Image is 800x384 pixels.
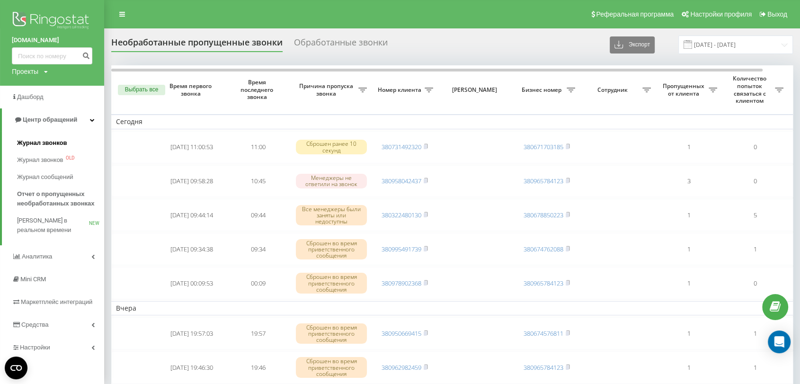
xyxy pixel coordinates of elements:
[17,212,104,239] a: [PERSON_NAME] в реальном времениNEW
[225,267,291,299] td: 00:09
[722,317,788,349] td: 1
[610,36,655,54] button: Экспорт
[518,86,567,94] span: Бизнес номер
[585,86,642,94] span: Сотрудник
[656,233,722,265] td: 1
[225,233,291,265] td: 09:34
[524,329,563,338] a: 380674576811
[524,245,563,253] a: 380674762088
[20,276,46,283] span: Mini CRM
[656,267,722,299] td: 1
[376,86,425,94] span: Номер клиента
[768,330,791,353] div: Open Intercom Messenger
[225,131,291,163] td: 11:00
[159,317,225,349] td: [DATE] 19:57:03
[232,79,284,101] span: Время последнего звонка
[296,205,367,226] div: Все менеджеры были заняты или недоступны
[159,199,225,231] td: [DATE] 09:44:14
[159,267,225,299] td: [DATE] 00:09:53
[17,189,99,208] span: Отчет о пропущенных необработанных звонках
[225,165,291,197] td: 10:45
[656,199,722,231] td: 1
[118,85,165,95] button: Выбрать все
[656,317,722,349] td: 1
[656,351,722,384] td: 1
[722,131,788,163] td: 0
[524,177,563,185] a: 380965784123
[722,199,788,231] td: 5
[23,116,77,123] span: Центр обращений
[524,363,563,372] a: 380965784123
[524,211,563,219] a: 380678850223
[17,186,104,212] a: Отчет о пропущенных необработанных звонках
[159,233,225,265] td: [DATE] 09:34:38
[296,239,367,260] div: Сброшен во время приветственного сообщения
[17,138,67,148] span: Журнал звонков
[722,267,788,299] td: 0
[17,216,89,235] span: [PERSON_NAME] в реальном времени
[296,273,367,294] div: Сброшен во время приветственного сообщения
[656,165,722,197] td: 3
[5,357,27,379] button: Open CMP widget
[382,211,421,219] a: 380322480130
[296,357,367,378] div: Сброшен во время приветственного сообщения
[524,279,563,287] a: 380965784123
[159,351,225,384] td: [DATE] 19:46:30
[382,177,421,185] a: 380958042437
[12,47,92,64] input: Поиск по номеру
[17,172,73,182] span: Журнал сообщений
[294,37,388,52] div: Обработанные звонки
[17,93,44,100] span: Дашборд
[690,10,752,18] span: Настройки профиля
[21,298,92,305] span: Маркетплейс интеграций
[722,165,788,197] td: 0
[296,82,358,97] span: Причина пропуска звонка
[111,37,283,52] div: Необработанные пропущенные звонки
[22,253,52,260] span: Аналитика
[12,9,92,33] img: Ringostat logo
[225,317,291,349] td: 19:57
[21,321,49,328] span: Средства
[596,10,674,18] span: Реферальная программа
[767,10,787,18] span: Выход
[225,199,291,231] td: 09:44
[17,134,104,152] a: Журнал звонков
[159,131,225,163] td: [DATE] 11:00:53
[225,351,291,384] td: 19:46
[166,82,217,97] span: Время первого звонка
[722,351,788,384] td: 1
[382,363,421,372] a: 380962982459
[296,323,367,344] div: Сброшен во время приветственного сообщения
[159,165,225,197] td: [DATE] 09:58:28
[296,140,367,154] div: Сброшен ранее 10 секунд
[727,75,775,104] span: Количество попыток связаться с клиентом
[382,143,421,151] a: 380731492320
[17,169,104,186] a: Журнал сообщений
[12,67,38,76] div: Проекты
[722,233,788,265] td: 1
[12,36,92,45] a: [DOMAIN_NAME]
[524,143,563,151] a: 380671703185
[382,245,421,253] a: 380995491739
[656,131,722,163] td: 1
[382,279,421,287] a: 380978902368
[2,108,104,131] a: Центр обращений
[20,344,50,351] span: Настройки
[660,82,709,97] span: Пропущенных от клиента
[382,329,421,338] a: 380950669415
[296,174,367,188] div: Менеджеры не ответили на звонок
[17,152,104,169] a: Журнал звонковOLD
[446,86,506,94] span: [PERSON_NAME]
[17,155,63,165] span: Журнал звонков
